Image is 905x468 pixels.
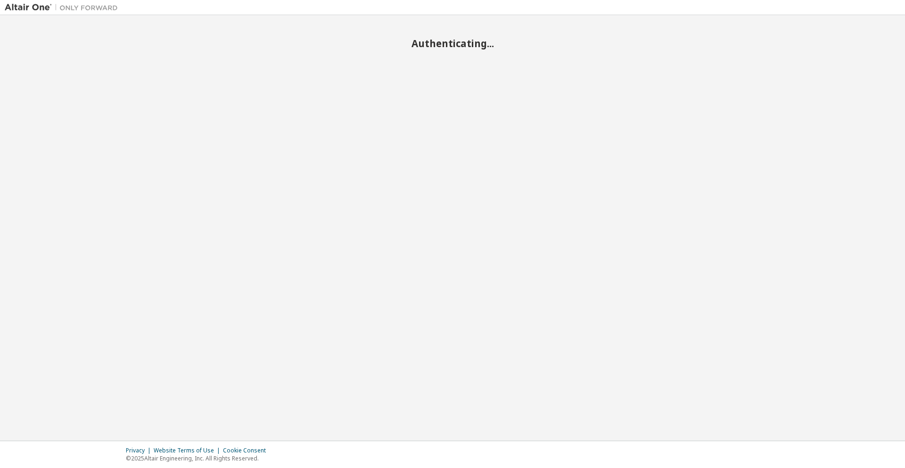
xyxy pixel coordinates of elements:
[223,447,271,454] div: Cookie Consent
[126,454,271,462] p: © 2025 Altair Engineering, Inc. All Rights Reserved.
[126,447,154,454] div: Privacy
[154,447,223,454] div: Website Terms of Use
[5,3,123,12] img: Altair One
[5,37,900,49] h2: Authenticating...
